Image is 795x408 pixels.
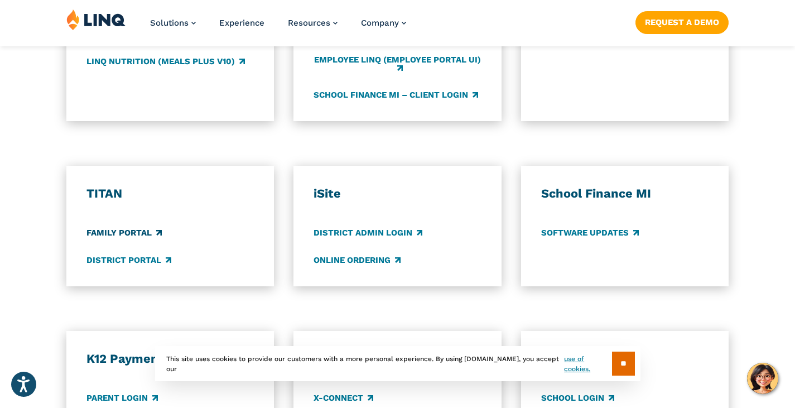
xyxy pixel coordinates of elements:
h3: TITAN [86,186,254,201]
a: Experience [219,18,264,28]
a: use of cookies. [564,354,611,374]
a: Employee LINQ (Employee Portal UI) [314,55,481,74]
a: Software Updates [541,227,639,239]
a: Company [361,18,406,28]
a: District Portal [86,254,171,266]
a: LINQ Nutrition (Meals Plus v10) [86,55,245,68]
div: This site uses cookies to provide our customers with a more personal experience. By using [DOMAIN... [155,346,640,381]
span: Resources [288,18,330,28]
a: School Finance MI – Client Login [314,89,478,101]
h3: School Finance MI [541,186,709,201]
a: Family Portal [86,227,162,239]
h3: K12 Payments Center [86,351,254,367]
a: Resources [288,18,338,28]
span: Company [361,18,399,28]
button: Hello, have a question? Let’s chat. [747,363,778,394]
a: Solutions [150,18,196,28]
a: Online Ordering [314,254,401,266]
a: District Admin Login [314,227,422,239]
a: Request a Demo [635,11,729,33]
nav: Button Navigation [635,9,729,33]
img: LINQ | K‑12 Software [66,9,126,30]
h3: iSite [314,186,481,201]
span: Solutions [150,18,189,28]
nav: Primary Navigation [150,9,406,46]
